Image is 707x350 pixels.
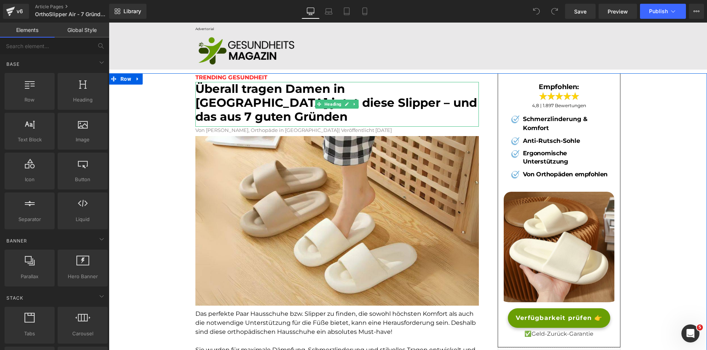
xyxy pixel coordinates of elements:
[395,307,506,316] p: ✅Geld-Zurück-Garantie
[24,51,34,62] a: Expand / Collapse
[35,11,107,17] span: OrthoSlipper Air - 7 Gründe Adv
[6,294,24,302] span: Stack
[60,215,105,223] span: Liquid
[423,80,477,86] span: 4,8 | 1.897 Bewertungen
[3,4,29,19] a: v6
[60,136,105,144] span: Image
[320,4,338,19] a: Laptop
[87,105,230,111] font: Von [PERSON_NAME], Orthopäde in [GEOGRAPHIC_DATA]
[123,8,141,15] span: Library
[87,4,598,9] p: Advertorial
[87,59,368,101] font: Überall tragen Damen in [GEOGRAPHIC_DATA] jetzt diese Slipper – und das aus 7 guten Gründen
[60,96,105,104] span: Heading
[7,136,52,144] span: Text Block
[7,330,52,338] span: Tabs
[356,4,374,19] a: Mobile
[529,4,544,19] button: Undo
[414,127,459,142] b: Ergonomische Unterstützung
[599,4,637,19] a: Preview
[87,288,367,313] font: Das perfekte Paar Hausschuhe bzw. Slipper zu finden, die sowohl höchsten Komfort als auch die not...
[414,148,499,155] b: Von Orthopäden empfohlen
[689,4,704,19] button: More
[681,324,699,342] iframe: Intercom live chat
[15,6,24,16] div: v6
[242,77,250,86] a: Expand / Collapse
[109,4,146,19] a: New Library
[6,61,20,68] span: Base
[7,215,52,223] span: Separator
[608,8,628,15] span: Preview
[7,273,52,280] span: Parallax
[547,4,562,19] button: Redo
[87,324,367,349] font: Sie wurden für maximale Dämpfung, Schmerzlinderung und stilvolles Tragen entwickelt und bieten da...
[35,4,122,10] a: Article Pages
[574,8,587,15] span: Save
[399,286,501,305] a: Verfügbarkeit prüfen 👉
[407,291,494,300] span: Verfügbarkeit prüfen 👉
[697,324,703,330] span: 5
[649,8,668,14] span: Publish
[87,51,158,58] span: TRENDING GESUNDHEIT
[60,330,105,338] span: Carousel
[6,237,28,244] span: Banner
[10,51,24,62] span: Row
[7,96,52,104] span: Row
[60,176,105,183] span: Button
[414,93,479,109] b: Schmerzlinderung & Komfort
[302,4,320,19] a: Desktop
[230,105,283,111] span: | Veröffentlicht [DATE]
[55,23,109,38] a: Global Style
[7,176,52,183] span: Icon
[640,4,686,19] button: Publish
[60,273,105,280] span: Hero Banner
[401,60,500,69] h3: Empfohlen:
[338,4,356,19] a: Tablet
[214,77,234,86] span: Heading
[414,115,471,122] b: Anti-Rutsch-Sohle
